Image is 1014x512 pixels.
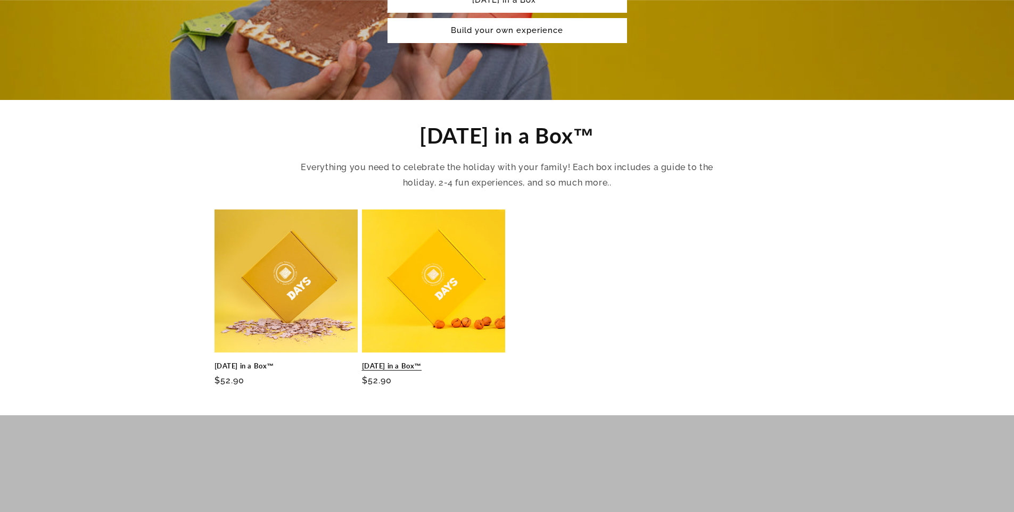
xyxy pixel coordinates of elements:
[300,160,715,191] p: Everything you need to celebrate the holiday with your family! Each box includes a guide to the h...
[215,209,800,396] ul: Slider
[215,362,358,371] a: [DATE] in a Box™
[388,18,627,43] a: Build your own experience
[362,362,505,371] a: [DATE] in a Box™
[419,123,595,148] span: [DATE] in a Box™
